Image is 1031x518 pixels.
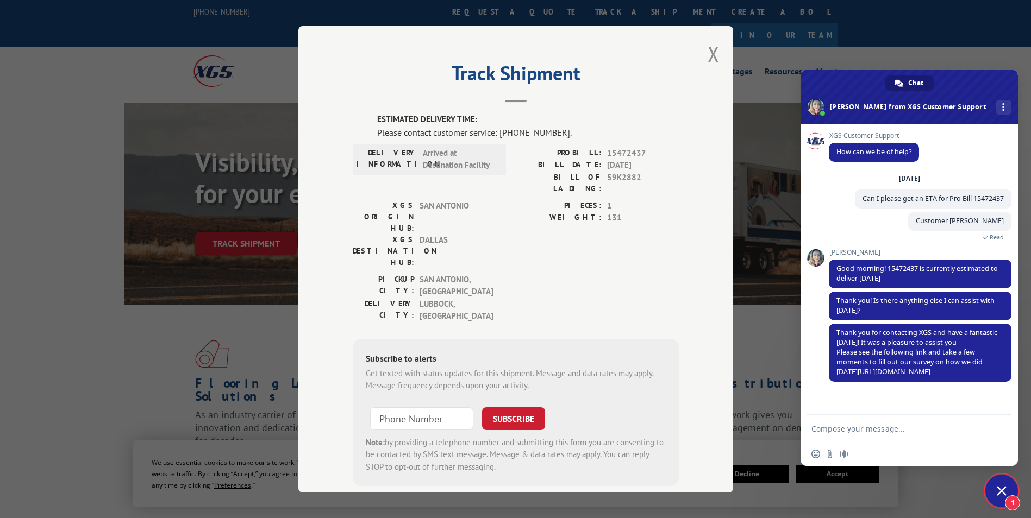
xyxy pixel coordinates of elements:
[423,147,496,171] span: Arrived at Destination Facility
[607,147,679,159] span: 15472437
[370,407,473,429] input: Phone Number
[826,450,834,458] span: Send a file
[607,199,679,212] span: 1
[482,407,545,429] button: SUBSCRIBE
[377,125,679,138] div: Please contact customer service: [PHONE_NUMBER].
[836,147,911,156] span: How can we be of help?
[366,367,666,391] div: Get texted with status updates for this shipment. Message and data rates may apply. Message frequ...
[708,40,720,68] button: Close modal
[607,171,679,194] span: 59K2882
[811,424,983,434] textarea: Compose your message...
[836,328,997,376] span: Thank you for contacting XGS and have a fantastic [DATE]! It was a pleasure to assist you Please ...
[366,351,666,367] div: Subscribe to alerts
[366,437,385,447] strong: Note:
[885,75,934,91] div: Chat
[356,147,417,171] label: DELIVERY INFORMATION:
[516,212,602,224] label: WEIGHT:
[836,264,998,283] span: Good morning! 15472437 is currently estimated to deliver [DATE]
[353,273,414,298] label: PICKUP CITY:
[420,233,493,268] span: DALLAS
[1005,495,1020,510] span: 1
[516,147,602,159] label: PROBILL:
[420,199,493,233] span: SAN ANTONIO
[353,298,414,322] label: DELIVERY CITY:
[420,273,493,298] span: SAN ANTONIO , [GEOGRAPHIC_DATA]
[353,199,414,233] label: XGS ORIGIN HUB:
[829,249,1011,256] span: [PERSON_NAME]
[985,475,1018,507] div: Close chat
[366,436,666,473] div: by providing a telephone number and submitting this form you are consenting to be contacted by SM...
[516,171,602,194] label: BILL OF LADING:
[829,132,919,140] span: XGS Customer Support
[996,100,1011,115] div: More channels
[353,233,414,268] label: XGS DESTINATION HUB:
[607,159,679,172] span: [DATE]
[353,66,679,86] h2: Track Shipment
[811,450,820,458] span: Insert an emoji
[516,199,602,212] label: PIECES:
[858,367,930,376] a: [URL][DOMAIN_NAME]
[377,113,679,126] label: ESTIMATED DELIVERY TIME:
[908,75,923,91] span: Chat
[607,212,679,224] span: 131
[420,298,493,322] span: LUBBOCK , [GEOGRAPHIC_DATA]
[836,296,995,315] span: Thank you! Is there anything else I can assist with [DATE]?
[990,233,1004,241] span: Read
[863,194,1004,203] span: Can I please get an ETA for Pro Bill 15472437
[899,175,920,182] div: [DATE]
[840,450,848,458] span: Audio message
[516,159,602,172] label: BILL DATE:
[916,216,1004,225] span: Customer [PERSON_NAME]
